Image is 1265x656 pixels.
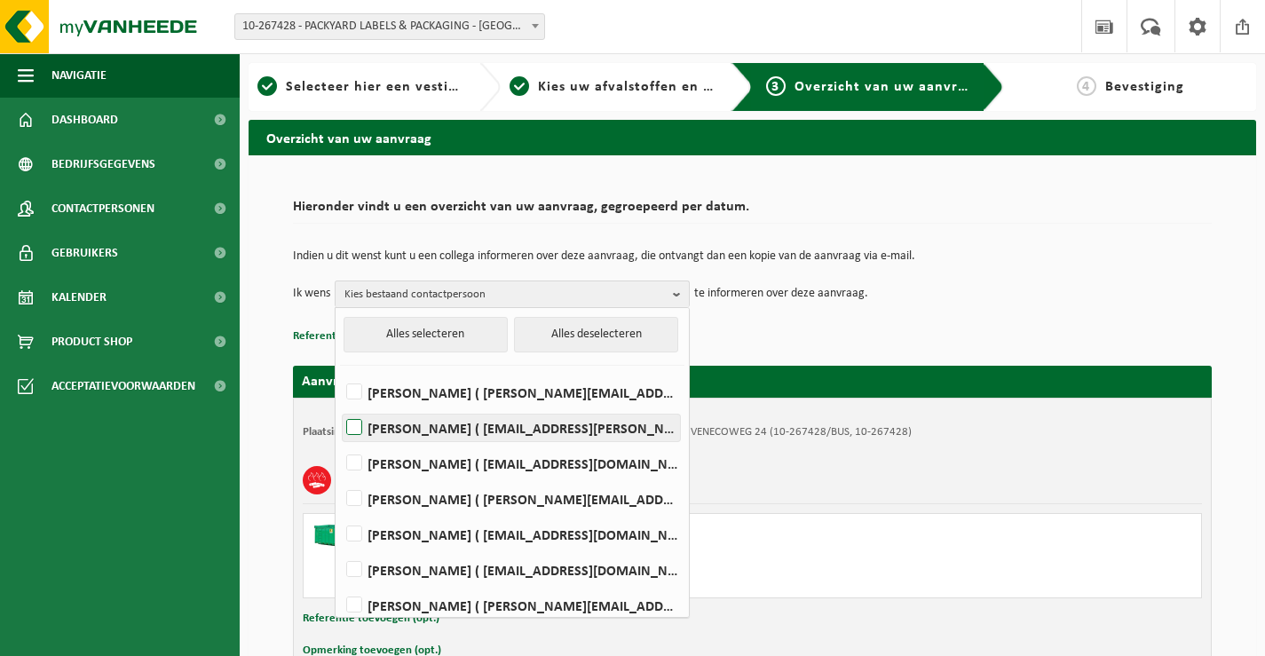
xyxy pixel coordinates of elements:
span: 3 [766,76,786,96]
span: Dashboard [51,98,118,142]
button: Referentie toevoegen (opt.) [303,607,439,630]
span: Overzicht van uw aanvraag [795,80,982,94]
label: [PERSON_NAME] ( [EMAIL_ADDRESS][DOMAIN_NAME] ) [343,450,680,477]
img: HK-XR-30-GN-00.png [312,523,366,549]
span: Gebruikers [51,231,118,275]
strong: Aanvraag voor [DATE] [302,375,435,389]
label: [PERSON_NAME] ( [PERSON_NAME][EMAIL_ADDRESS][DOMAIN_NAME] ) [343,486,680,512]
span: Kalender [51,275,107,320]
span: 1 [257,76,277,96]
p: Indien u dit wenst kunt u een collega informeren over deze aanvraag, die ontvangt dan een kopie v... [293,250,1212,263]
label: [PERSON_NAME] ( [EMAIL_ADDRESS][DOMAIN_NAME] ) [343,521,680,548]
label: [PERSON_NAME] ( [PERSON_NAME][EMAIL_ADDRESS][DOMAIN_NAME] ) [343,379,680,406]
span: Bevestiging [1105,80,1184,94]
span: Navigatie [51,53,107,98]
button: Kies bestaand contactpersoon [335,281,690,307]
span: Bedrijfsgegevens [51,142,155,186]
span: Selecteer hier een vestiging [286,80,478,94]
span: Kies uw afvalstoffen en recipiënten [538,80,782,94]
label: [PERSON_NAME] ( [EMAIL_ADDRESS][DOMAIN_NAME] ) [343,557,680,583]
span: 2 [510,76,529,96]
strong: Plaatsingsadres: [303,426,380,438]
a: 1Selecteer hier een vestiging [257,76,465,98]
span: Product Shop [51,320,132,364]
a: 2Kies uw afvalstoffen en recipiënten [510,76,717,98]
label: [PERSON_NAME] ( [PERSON_NAME][EMAIL_ADDRESS][DOMAIN_NAME] ) [343,592,680,619]
button: Referentie toevoegen (opt.) [293,325,430,348]
button: Alles selecteren [344,317,508,352]
h2: Overzicht van uw aanvraag [249,120,1256,154]
span: Acceptatievoorwaarden [51,364,195,408]
label: [PERSON_NAME] ( [EMAIL_ADDRESS][PERSON_NAME][DOMAIN_NAME] ) [343,415,680,441]
span: Kies bestaand contactpersoon [344,281,666,308]
p: Ik wens [293,281,330,307]
span: 4 [1077,76,1096,96]
span: Contactpersonen [51,186,154,231]
span: 10-267428 - PACKYARD LABELS & PACKAGING - NAZARETH [235,14,544,39]
span: 10-267428 - PACKYARD LABELS & PACKAGING - NAZARETH [234,13,545,40]
p: te informeren over deze aanvraag. [694,281,868,307]
button: Alles deselecteren [514,317,678,352]
h2: Hieronder vindt u een overzicht van uw aanvraag, gegroepeerd per datum. [293,200,1212,224]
